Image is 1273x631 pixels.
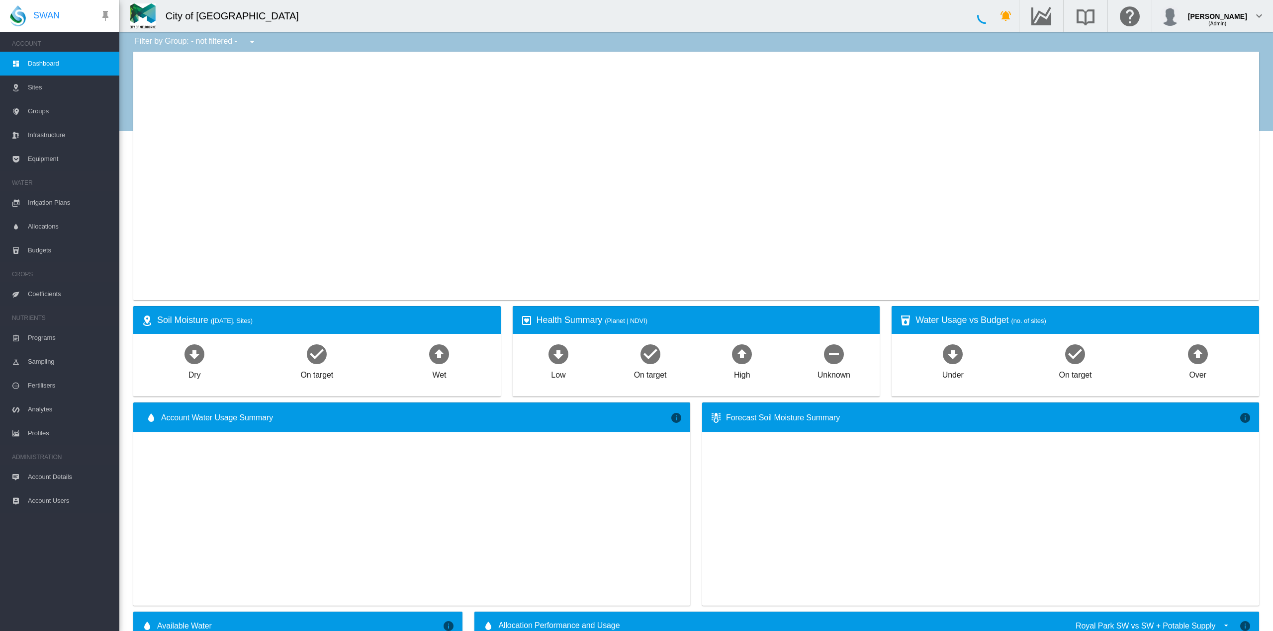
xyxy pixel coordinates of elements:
md-icon: icon-pin [99,10,111,22]
button: icon-menu-down [242,32,262,52]
div: [PERSON_NAME] [1188,7,1247,17]
span: ([DATE], Sites) [211,317,253,324]
span: Account Details [28,465,111,489]
div: High [734,366,750,381]
md-icon: icon-bell-ring [1000,10,1012,22]
div: Dry [188,366,201,381]
md-icon: icon-arrow-down-bold-circle [941,342,965,366]
md-icon: icon-checkbox-marked-circle [305,342,329,366]
md-icon: icon-thermometer-lines [710,412,722,424]
span: Equipment [28,147,111,171]
md-icon: icon-arrow-up-bold-circle [427,342,451,366]
div: Water Usage vs Budget [915,314,1251,326]
span: (Planet | NDVI) [605,317,647,324]
span: Profiles [28,421,111,445]
md-icon: icon-arrow-down-bold-circle [182,342,206,366]
span: (Admin) [1208,21,1226,26]
span: Account Water Usage Summary [161,412,670,423]
img: profile.jpg [1160,6,1180,26]
md-icon: icon-arrow-up-bold-circle [1186,342,1210,366]
md-icon: icon-information [1239,412,1251,424]
div: Under [942,366,964,381]
div: Over [1189,366,1206,381]
span: Allocations [28,215,111,238]
md-icon: icon-checkbox-marked-circle [1063,342,1087,366]
span: SWAN [33,9,60,22]
span: ADMINISTRATION [12,449,111,465]
img: Z [130,3,156,28]
div: Low [551,366,565,381]
md-icon: icon-minus-circle [822,342,846,366]
div: Forecast Soil Moisture Summary [726,412,1239,423]
md-icon: icon-map-marker-radius [141,315,153,326]
div: Unknown [818,366,850,381]
button: icon-bell-ring [996,6,1016,26]
span: (no. of sites) [1011,317,1046,324]
md-icon: Click here for help [1118,10,1142,22]
span: NUTRIENTS [12,310,111,326]
div: On target [634,366,667,381]
span: Irrigation Plans [28,191,111,215]
span: Sampling [28,350,111,374]
div: Royal Park SW vs SW + Potable Supply [1076,622,1215,630]
span: WATER [12,175,111,191]
div: On target [300,366,333,381]
md-icon: Search the knowledge base [1074,10,1097,22]
span: Sites [28,76,111,99]
span: Fertilisers [28,374,111,397]
md-icon: icon-menu-down [246,36,258,48]
span: Coefficients [28,282,111,306]
span: Account Users [28,489,111,513]
div: Filter by Group: - not filtered - [127,32,265,52]
img: SWAN-Landscape-Logo-Colour-drop.png [10,5,26,26]
span: Dashboard [28,52,111,76]
span: Analytes [28,397,111,421]
md-icon: icon-checkbox-marked-circle [638,342,662,366]
md-icon: icon-cup-water [900,315,911,326]
md-icon: icon-arrow-up-bold-circle [730,342,754,366]
md-icon: icon-arrow-down-bold-circle [546,342,570,366]
div: On target [1059,366,1092,381]
div: Wet [433,366,447,381]
div: Soil Moisture [157,314,493,326]
span: CROPS [12,266,111,282]
span: Programs [28,326,111,350]
md-icon: icon-information [670,412,682,424]
md-icon: icon-heart-box-outline [521,315,533,326]
span: Infrastructure [28,123,111,147]
span: Groups [28,99,111,123]
md-icon: icon-water [145,412,157,424]
md-icon: Go to the Data Hub [1029,10,1053,22]
md-icon: icon-chevron-down [1253,10,1265,22]
div: City of [GEOGRAPHIC_DATA] [166,9,308,23]
span: ACCOUNT [12,36,111,52]
div: Health Summary [537,314,872,326]
span: Budgets [28,238,111,262]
